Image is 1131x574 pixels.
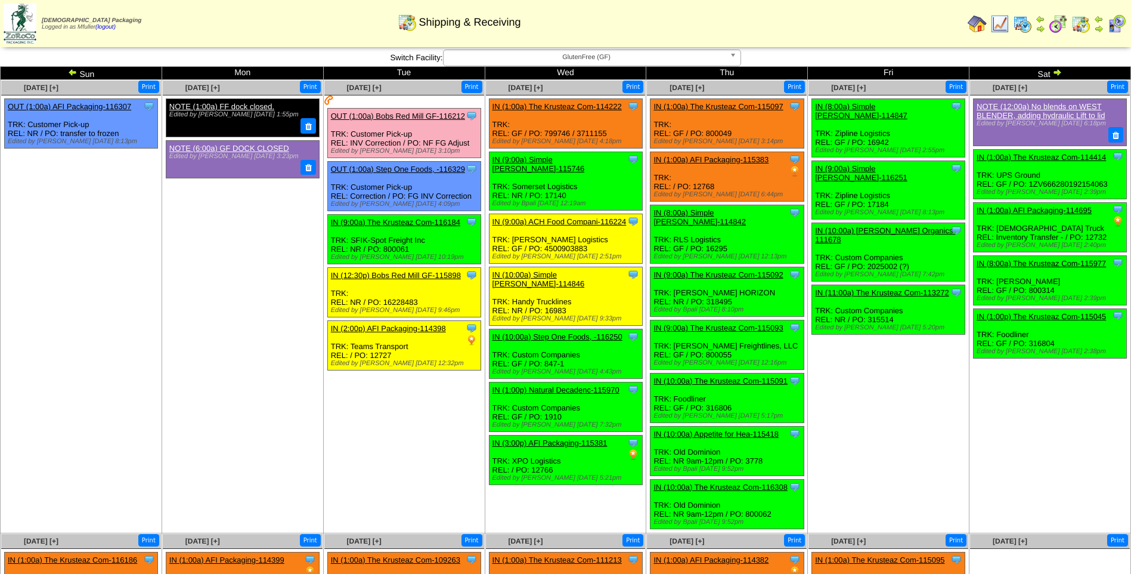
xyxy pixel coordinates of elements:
a: IN (1:00a) The Krusteaz Com-109263 [331,556,460,564]
a: IN (1:00a) The Krusteaz Com-114414 [977,153,1106,162]
td: Mon [162,67,323,80]
img: calendarcustomer.gif [1107,14,1126,33]
div: TRK: REL: NR / PO: 16228483 [327,268,481,317]
a: IN (1:00a) The Krusteaz Com-111213 [492,556,622,564]
img: Tooltip [1112,257,1124,269]
img: Tooltip [627,437,639,449]
a: IN (9:00a) The Krusteaz Com-116184 [331,218,460,227]
div: TRK: XPO Logistics REL: / PO: 12766 [489,436,642,485]
button: Delete Note [1108,127,1124,143]
img: Tooltip [1112,310,1124,322]
a: IN (8:00a) Simple [PERSON_NAME]-114847 [815,102,907,120]
img: Tooltip [627,215,639,227]
a: IN (9:00a) Simple [PERSON_NAME]-115746 [492,155,585,173]
div: Edited by [PERSON_NAME] [DATE] 12:13pm [653,253,803,260]
img: Tooltip [789,269,801,280]
img: PO [789,165,801,177]
div: Edited by [PERSON_NAME] [DATE] 1:55pm [169,111,313,118]
img: Tooltip [304,554,316,566]
img: Tooltip [627,554,639,566]
div: Edited by [PERSON_NAME] [DATE] 5:20pm [815,324,965,331]
div: TRK: REL: GF / PO: 800049 [650,99,804,149]
img: Tooltip [789,375,801,387]
div: TRK: UPS Ground REL: GF / PO: 1ZV666280192154063 [974,149,1127,199]
img: arrowleft.gif [68,67,78,77]
div: TRK: Zipline Logistics REL: GF / PO: 16942 [812,99,965,158]
a: IN (11:00a) The Krusteaz Com-113272 [815,288,949,297]
a: IN (1:00a) AFI Packaging-114399 [169,556,284,564]
button: Print [784,81,805,93]
td: Sun [1,67,162,80]
a: IN (1:00a) The Krusteaz Com-115097 [653,102,783,111]
a: IN (3:00p) AFI Packaging-115381 [492,439,608,448]
a: [DATE] [+] [993,537,1027,545]
div: Edited by [PERSON_NAME] [DATE] 7:32pm [492,421,642,428]
a: OUT (1:00a) AFI Packaging-116307 [8,102,131,111]
div: TRK: Teams Transport REL: / PO: 12727 [327,321,481,371]
a: IN (1:00a) The Krusteaz Com-114222 [492,102,622,111]
span: [DATE] [+] [185,84,220,92]
img: Tooltip [1112,150,1124,162]
span: [DATE] [+] [831,537,866,545]
a: [DATE] [+] [670,537,704,545]
div: Edited by [PERSON_NAME] [DATE] 6:18pm [977,120,1120,127]
div: TRK: Customer Pick-up REL: INV Correction / PO: NF FG Adjust [327,109,481,158]
a: IN (1:00p) Natural Decadenc-115970 [492,385,619,394]
button: Print [784,534,805,547]
td: Thu [646,67,808,80]
span: GlutenFree (GF) [448,50,725,64]
img: Tooltip [950,162,962,174]
div: Edited by [PERSON_NAME] [DATE] 12:32pm [331,360,481,367]
div: Edited by Bpali [DATE] 9:52pm [653,465,803,473]
div: TRK: Old Dominion REL: NR 9am-12pm / PO: 800062 [650,480,804,529]
div: Edited by [PERSON_NAME] [DATE] 3:10pm [331,147,481,155]
a: [DATE] [+] [670,84,704,92]
span: [DATE] [+] [347,537,382,545]
img: arrowright.gif [1094,24,1104,33]
div: Edited by [PERSON_NAME] [DATE] 4:09pm [331,200,481,208]
img: Tooltip [143,100,155,112]
a: (logout) [95,24,116,30]
button: Print [461,81,482,93]
a: IN (1:00a) The Krusteaz Com-116186 [8,556,137,564]
img: Tooltip [627,331,639,342]
div: Edited by [PERSON_NAME] [DATE] 7:42pm [815,271,965,278]
img: Tooltip [950,224,962,236]
a: IN (9:00a) The Krusteaz Com-115093 [653,323,783,332]
img: arrowleft.gif [1036,14,1045,24]
div: TRK: [PERSON_NAME] HORIZON REL: NR / PO: 318495 [650,267,804,317]
div: Edited by Bpali [DATE] 8:10pm [653,306,803,313]
a: OUT (1:00a) Bobs Red Mill GF-116212 [331,112,465,121]
img: arrowleft.gif [1094,14,1104,24]
div: TRK: SFIK-Spot Freight Inc REL: NR / PO: 800061 [327,215,481,264]
img: Tooltip [466,110,478,122]
img: Tooltip [789,428,801,440]
a: IN (8:00a) The Krusteaz Com-115977 [977,259,1106,268]
div: TRK: Custom Companies REL: GF / PO: 2025002 (?) [812,223,965,282]
div: TRK: REL: / PO: 12768 [650,152,804,202]
span: [DATE] [+] [185,537,220,545]
a: IN (1:00a) AFI Packaging-114382 [653,556,769,564]
img: home.gif [968,14,987,33]
button: Print [1107,81,1128,93]
div: Edited by [PERSON_NAME] [DATE] 10:19pm [331,254,481,261]
div: TRK: Foodliner REL: GF / PO: 316806 [650,374,804,423]
div: TRK: Customer Pick-up REL: Correction / PO: FG INV Correction [327,162,481,211]
button: Print [300,81,321,93]
img: Tooltip [950,554,962,566]
div: Edited by [PERSON_NAME] [DATE] 8:13pm [8,138,157,145]
a: [DATE] [+] [993,84,1027,92]
a: IN (10:00a) Appetite for Hea-115418 [653,430,779,439]
div: Edited by [PERSON_NAME] [DATE] 3:23pm [169,153,313,160]
img: Tooltip [466,554,478,566]
button: Delete Note [300,118,316,134]
img: zoroco-logo-small.webp [4,4,36,44]
div: TRK: Somerset Logistics REL: NR / PO: 17140 [489,152,642,211]
img: calendarinout.gif [1071,14,1090,33]
td: Wed [485,67,646,80]
img: Tooltip [789,322,801,334]
span: Shipping & Receiving [419,16,520,29]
